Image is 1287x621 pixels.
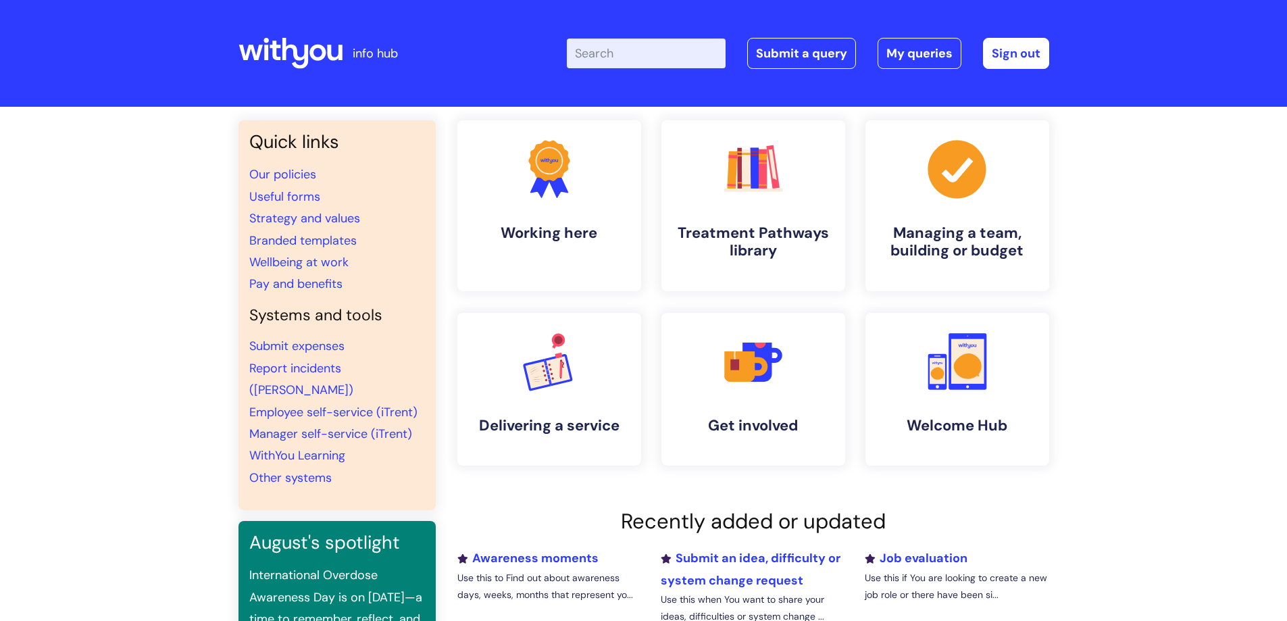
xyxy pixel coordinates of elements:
[457,570,641,603] p: Use this to Find out about awareness days, weeks, months that represent yo...
[567,38,1049,69] div: | -
[249,306,425,325] h4: Systems and tools
[249,232,357,249] a: Branded templates
[876,224,1038,260] h4: Managing a team, building or budget
[865,313,1049,466] a: Welcome Hub
[457,550,599,566] a: Awareness moments
[865,570,1049,603] p: Use this if You are looking to create a new job role or there have been si...
[983,38,1049,69] a: Sign out
[457,509,1049,534] h2: Recently added or updated
[661,550,840,588] a: Submit an idea, difficulty or system change request
[249,131,425,153] h3: Quick links
[249,470,332,486] a: Other systems
[249,210,360,226] a: Strategy and values
[249,254,349,270] a: Wellbeing at work
[468,417,630,434] h4: Delivering a service
[249,338,345,354] a: Submit expenses
[353,43,398,64] p: info hub
[865,550,967,566] a: Job evaluation
[249,360,353,398] a: Report incidents ([PERSON_NAME])
[457,313,641,466] a: Delivering a service
[457,120,641,291] a: Working here
[249,276,343,292] a: Pay and benefits
[249,447,345,464] a: WithYou Learning
[878,38,961,69] a: My queries
[661,313,845,466] a: Get involved
[249,426,412,442] a: Manager self-service (iTrent)
[249,532,425,553] h3: August's spotlight
[249,166,316,182] a: Our policies
[249,404,418,420] a: Employee self-service (iTrent)
[249,189,320,205] a: Useful forms
[661,120,845,291] a: Treatment Pathways library
[747,38,856,69] a: Submit a query
[468,224,630,242] h4: Working here
[567,39,726,68] input: Search
[876,417,1038,434] h4: Welcome Hub
[672,224,834,260] h4: Treatment Pathways library
[672,417,834,434] h4: Get involved
[865,120,1049,291] a: Managing a team, building or budget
